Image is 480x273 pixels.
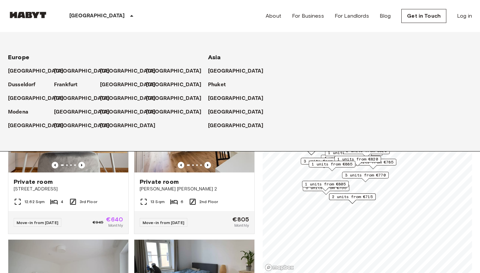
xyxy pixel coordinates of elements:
p: [GEOGRAPHIC_DATA] [146,81,202,89]
p: [GEOGRAPHIC_DATA] [208,67,264,75]
a: [GEOGRAPHIC_DATA] [208,67,270,75]
div: Map marker [342,172,389,182]
span: [PERSON_NAME] [PERSON_NAME] 2 [140,186,249,192]
a: Frankfurt [54,81,84,89]
p: [GEOGRAPHIC_DATA] [208,108,264,116]
a: [GEOGRAPHIC_DATA] [146,67,208,75]
p: [GEOGRAPHIC_DATA] [208,95,264,103]
span: 13 Sqm [150,199,165,205]
p: [GEOGRAPHIC_DATA] [8,67,64,75]
a: For Business [292,12,324,20]
p: [GEOGRAPHIC_DATA] [8,122,64,130]
a: Blog [380,12,391,20]
a: [GEOGRAPHIC_DATA] [208,122,270,130]
span: 2 units from €715 [332,194,373,200]
span: 1 units from €930 [328,150,369,156]
a: Log in [457,12,472,20]
span: 3 units from €770 [345,172,386,178]
a: [GEOGRAPHIC_DATA] [8,122,70,130]
button: Previous image [204,162,211,168]
p: [GEOGRAPHIC_DATA] [146,108,202,116]
div: Map marker [334,156,381,166]
span: €805 [232,216,249,222]
span: 4 units from €1010 [324,155,367,161]
a: [GEOGRAPHIC_DATA] [54,108,116,116]
a: Get in Touch [401,9,446,23]
div: Map marker [301,158,347,168]
p: [GEOGRAPHIC_DATA] [54,67,110,75]
span: 4 [61,199,63,205]
span: 1 units from €885 [312,161,352,167]
div: Map marker [309,161,355,171]
span: 3 units from €980 [304,158,344,164]
a: [GEOGRAPHIC_DATA] [146,95,208,103]
span: 1 units from €820 [337,156,378,162]
img: Habyt [8,12,48,18]
a: [GEOGRAPHIC_DATA] [54,67,116,75]
a: [GEOGRAPHIC_DATA] [8,67,70,75]
a: [GEOGRAPHIC_DATA] [54,122,116,130]
a: [GEOGRAPHIC_DATA] [100,67,162,75]
button: Previous image [178,162,184,168]
a: Phuket [208,81,232,89]
span: Move-in from [DATE] [143,220,184,225]
span: Europe [8,54,29,61]
p: [GEOGRAPHIC_DATA] [100,67,156,75]
p: [GEOGRAPHIC_DATA] [146,95,202,103]
p: [GEOGRAPHIC_DATA] [100,81,156,89]
a: Mapbox logo [265,264,294,271]
p: Frankfurt [54,81,77,89]
a: Dusseldorf [8,81,42,89]
a: [GEOGRAPHIC_DATA] [208,108,270,116]
button: Previous image [52,162,58,168]
a: Marketing picture of unit DE-02-023-002-02HFPrevious imagePrevious imagePrivate room[STREET_ADDRE... [8,92,129,234]
a: [GEOGRAPHIC_DATA] [208,95,270,103]
a: [GEOGRAPHIC_DATA] [8,95,70,103]
span: €640 [106,216,123,222]
button: Previous image [78,162,85,168]
span: Monthly [234,222,249,228]
a: [GEOGRAPHIC_DATA] [146,81,208,89]
a: [GEOGRAPHIC_DATA] [100,108,162,116]
div: Map marker [325,149,372,160]
span: Asia [208,54,221,61]
div: Map marker [329,193,376,204]
p: [GEOGRAPHIC_DATA] [100,95,156,103]
span: 6 [181,199,183,205]
p: [GEOGRAPHIC_DATA] [54,108,110,116]
p: [GEOGRAPHIC_DATA] [208,122,264,130]
span: 6 units from €785 [353,159,393,165]
div: Map marker [343,147,390,158]
a: For Landlords [335,12,369,20]
a: [GEOGRAPHIC_DATA] [100,81,162,89]
span: Private room [140,178,179,186]
a: [GEOGRAPHIC_DATA] [146,108,208,116]
a: Marketing picture of unit DE-02-039-01MPrevious imagePrevious imagePrivate room[PERSON_NAME] [PER... [134,92,255,234]
p: Dusseldorf [8,81,36,89]
a: About [266,12,281,20]
p: [GEOGRAPHIC_DATA] [100,122,156,130]
p: Phuket [208,81,226,89]
p: [GEOGRAPHIC_DATA] [54,95,110,103]
a: Modena [8,108,35,116]
p: [GEOGRAPHIC_DATA] [8,95,64,103]
div: Map marker [302,181,349,191]
span: 1 units from €805 [305,181,346,187]
p: [GEOGRAPHIC_DATA] [100,108,156,116]
span: 2nd Floor [199,199,218,205]
span: [STREET_ADDRESS] [14,186,123,192]
span: €945 [93,219,104,225]
p: Modena [8,108,28,116]
span: 12.62 Sqm [24,199,45,205]
p: [GEOGRAPHIC_DATA] [69,12,125,20]
span: 3rd Floor [80,199,97,205]
p: [GEOGRAPHIC_DATA] [146,67,202,75]
span: Move-in from [DATE] [17,220,58,225]
span: Private room [14,178,53,186]
a: [GEOGRAPHIC_DATA] [100,122,162,130]
span: Monthly [108,222,123,228]
p: [GEOGRAPHIC_DATA] [54,122,110,130]
a: [GEOGRAPHIC_DATA] [100,95,162,103]
a: [GEOGRAPHIC_DATA] [54,95,116,103]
